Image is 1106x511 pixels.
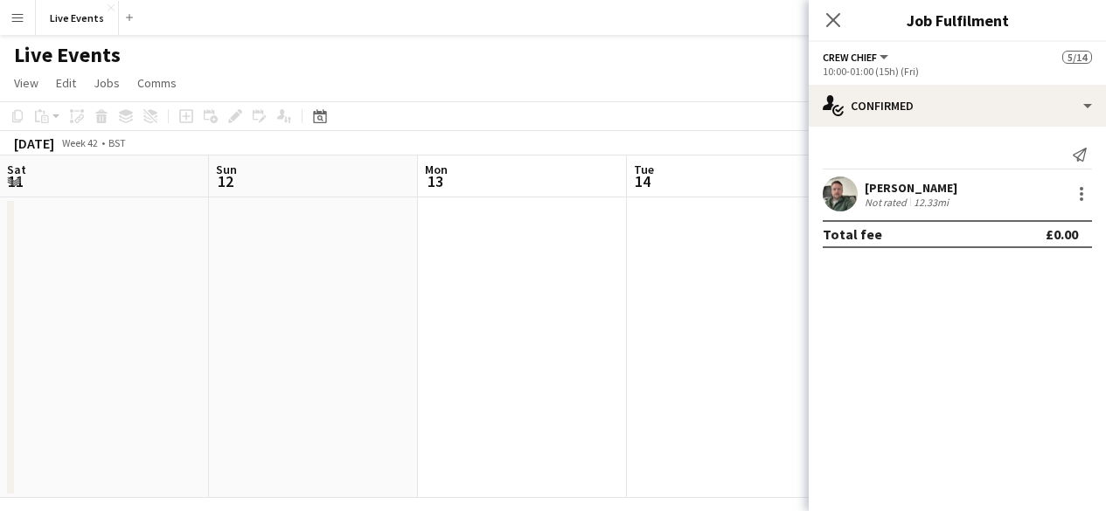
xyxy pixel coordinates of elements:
span: Edit [56,75,76,91]
span: Week 42 [58,136,101,149]
div: [PERSON_NAME] [865,180,957,196]
span: Comms [137,75,177,91]
span: Jobs [94,75,120,91]
span: 5/14 [1062,51,1092,64]
div: Total fee [823,225,882,243]
span: Crew Chief [823,51,877,64]
div: 12.33mi [910,196,952,209]
span: Tue [634,162,654,177]
div: Not rated [865,196,910,209]
span: 14 [631,171,654,191]
a: Jobs [87,72,127,94]
span: View [14,75,38,91]
a: View [7,72,45,94]
span: 12 [213,171,237,191]
h1: Live Events [14,42,121,68]
button: Live Events [36,1,119,35]
div: BST [108,136,126,149]
a: Comms [130,72,184,94]
span: Sun [216,162,237,177]
h3: Job Fulfilment [809,9,1106,31]
span: Mon [425,162,448,177]
a: Edit [49,72,83,94]
div: Confirmed [809,85,1106,127]
span: Sat [7,162,26,177]
div: £0.00 [1046,225,1078,243]
button: Crew Chief [823,51,891,64]
div: [DATE] [14,135,54,152]
span: 11 [4,171,26,191]
div: 10:00-01:00 (15h) (Fri) [823,65,1092,78]
span: 13 [422,171,448,191]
